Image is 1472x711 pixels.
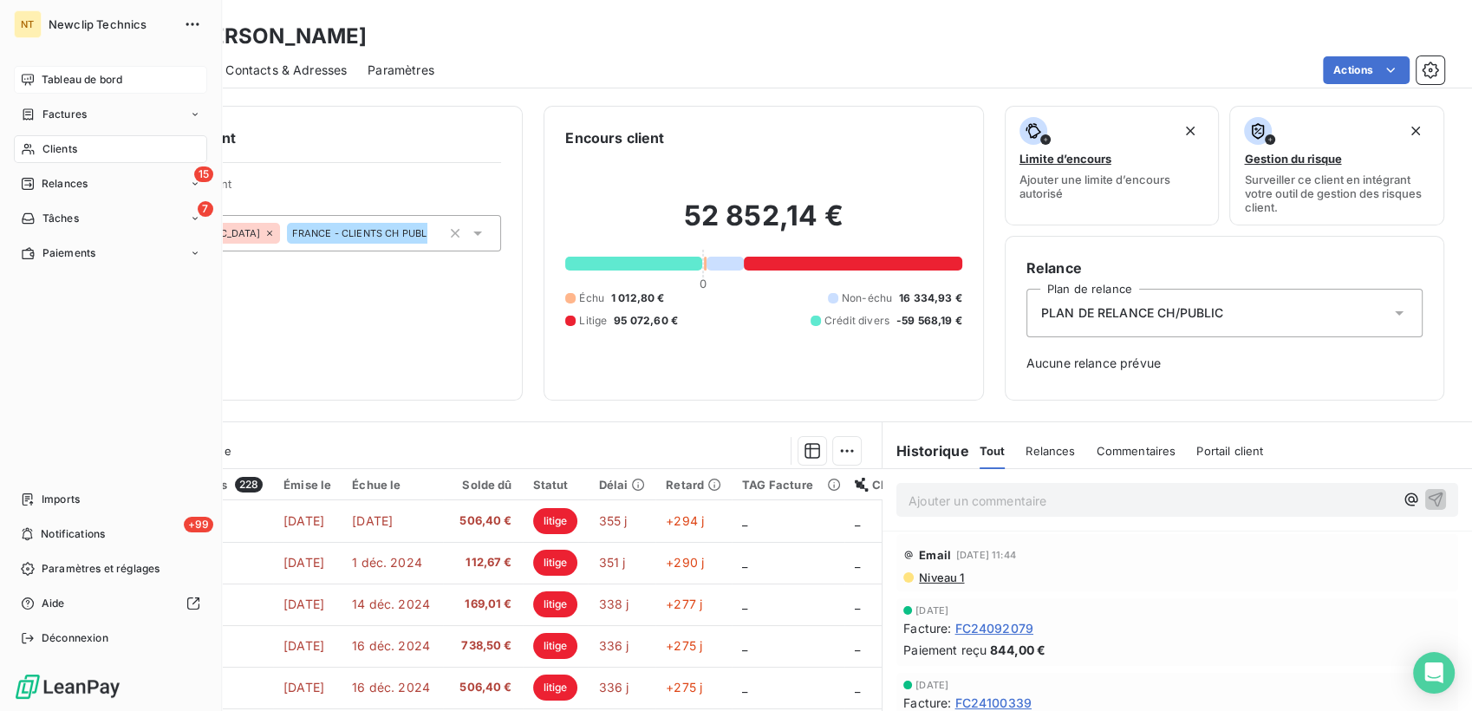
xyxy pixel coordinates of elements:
[598,638,629,653] span: 336 j
[1019,152,1111,166] span: Limite d’encours
[565,127,664,148] h6: Encours client
[742,597,747,611] span: _
[742,513,747,528] span: _
[453,596,512,613] span: 169,01 €
[352,555,422,570] span: 1 déc. 2024
[666,478,721,492] div: Retard
[533,591,578,617] span: litige
[14,590,207,617] a: Aide
[666,597,702,611] span: +277 j
[194,166,213,182] span: 15
[579,313,607,329] span: Litige
[1196,444,1263,458] span: Portail client
[225,62,347,79] span: Contacts & Adresses
[855,680,860,695] span: _
[14,673,121,701] img: Logo LeanPay
[954,619,1033,637] span: FC24092079
[855,513,860,528] span: _
[899,290,962,306] span: 16 334,93 €
[915,680,948,690] span: [DATE]
[855,478,935,492] div: Chorus Pro
[42,492,80,507] span: Imports
[352,513,393,528] span: [DATE]
[352,680,430,695] span: 16 déc. 2024
[153,21,367,52] h3: CH [PERSON_NAME]
[352,478,433,492] div: Échue le
[565,199,961,251] h2: 52 852,14 €
[824,313,889,329] span: Crédit divers
[533,675,578,701] span: litige
[42,561,160,577] span: Paramètres et réglages
[1026,258,1423,278] h6: Relance
[666,555,704,570] span: +290 j
[352,597,430,611] span: 14 déc. 2024
[598,478,645,492] div: Délai
[842,290,892,306] span: Non-échu
[42,245,95,261] span: Paiements
[198,201,213,217] span: 7
[42,107,87,122] span: Factures
[283,680,324,695] span: [DATE]
[700,277,707,290] span: 0
[453,512,512,530] span: 506,40 €
[42,72,122,88] span: Tableau de bord
[453,679,512,696] span: 506,40 €
[956,550,1016,560] span: [DATE] 11:44
[283,513,324,528] span: [DATE]
[283,597,324,611] span: [DATE]
[742,555,747,570] span: _
[453,478,512,492] div: Solde dû
[49,17,173,31] span: Newclip Technics
[855,555,860,570] span: _
[533,508,578,534] span: litige
[742,680,747,695] span: _
[666,680,702,695] span: +275 j
[42,211,79,226] span: Tâches
[427,225,441,241] input: Ajouter une valeur
[1026,355,1423,372] span: Aucune relance prévue
[742,638,747,653] span: _
[533,633,578,659] span: litige
[41,526,105,542] span: Notifications
[235,477,263,492] span: 228
[1019,173,1205,200] span: Ajouter une limite d’encours autorisé
[1244,173,1430,214] span: Surveiller ce client en intégrant votre outil de gestion des risques client.
[1244,152,1341,166] span: Gestion du risque
[42,630,108,646] span: Déconnexion
[1005,106,1220,225] button: Limite d’encoursAjouter une limite d’encours autorisé
[533,478,578,492] div: Statut
[42,141,77,157] span: Clients
[283,555,324,570] span: [DATE]
[855,638,860,653] span: _
[184,517,213,532] span: +99
[611,290,665,306] span: 1 012,80 €
[919,548,951,562] span: Email
[666,638,702,653] span: +275 j
[598,555,625,570] span: 351 j
[896,313,962,329] span: -59 568,19 €
[742,478,834,492] div: TAG Facture
[283,638,324,653] span: [DATE]
[368,62,434,79] span: Paramètres
[917,571,964,584] span: Niveau 1
[598,513,627,528] span: 355 j
[105,127,501,148] h6: Informations client
[579,290,604,306] span: Échu
[990,641,1045,659] span: 844,00 €
[614,313,678,329] span: 95 072,60 €
[903,641,987,659] span: Paiement reçu
[1323,56,1410,84] button: Actions
[666,513,704,528] span: +294 j
[453,554,512,571] span: 112,67 €
[883,440,969,461] h6: Historique
[42,176,88,192] span: Relances
[453,637,512,655] span: 738,50 €
[1041,304,1224,322] span: PLAN DE RELANCE CH/PUBLIC
[352,638,430,653] span: 16 déc. 2024
[1096,444,1176,458] span: Commentaires
[915,605,948,616] span: [DATE]
[140,177,501,201] span: Propriétés Client
[598,597,629,611] span: 338 j
[855,597,860,611] span: _
[283,478,331,492] div: Émise le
